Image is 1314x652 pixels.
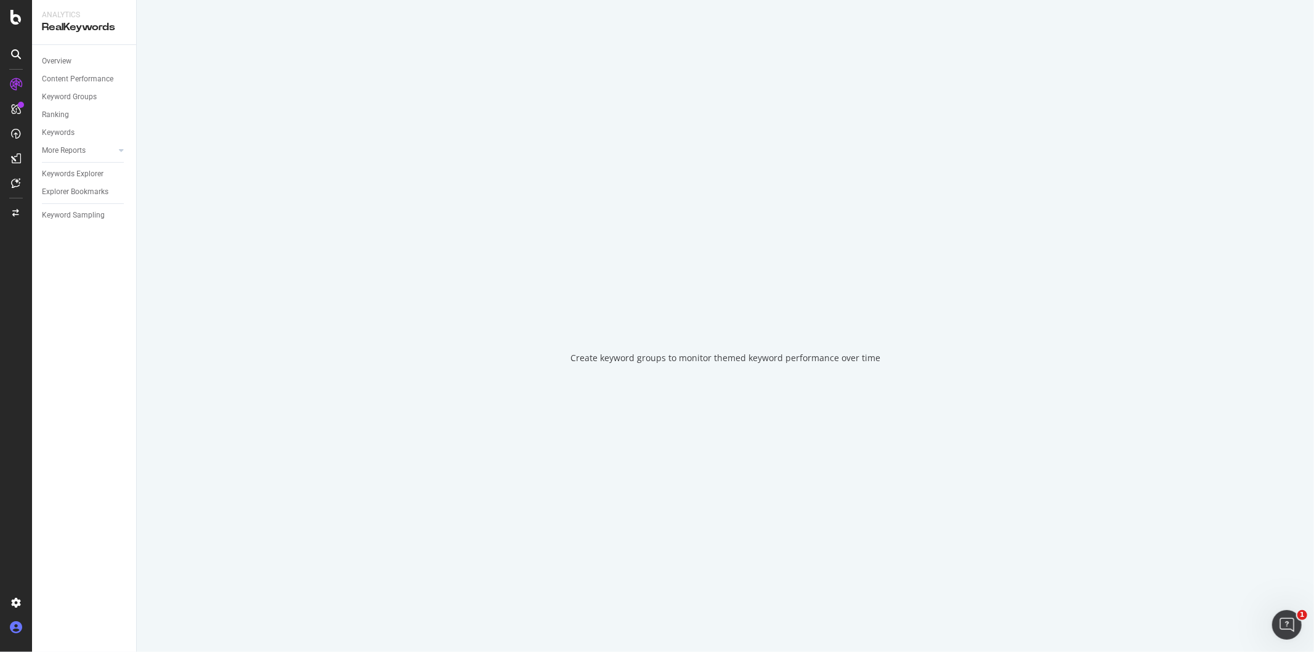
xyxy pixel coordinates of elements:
[42,91,128,104] a: Keyword Groups
[42,55,71,68] div: Overview
[42,73,128,86] a: Content Performance
[42,185,128,198] a: Explorer Bookmarks
[42,55,128,68] a: Overview
[42,185,108,198] div: Explorer Bookmarks
[42,126,128,139] a: Keywords
[42,168,103,181] div: Keywords Explorer
[1297,610,1307,620] span: 1
[42,209,128,222] a: Keyword Sampling
[42,10,126,20] div: Analytics
[570,352,880,364] div: Create keyword groups to monitor themed keyword performance over time
[42,108,69,121] div: Ranking
[42,91,97,104] div: Keyword Groups
[42,126,75,139] div: Keywords
[42,20,126,35] div: RealKeywords
[42,108,128,121] a: Ranking
[681,288,770,332] div: animation
[42,73,113,86] div: Content Performance
[42,144,115,157] a: More Reports
[42,144,86,157] div: More Reports
[42,168,128,181] a: Keywords Explorer
[1272,610,1302,640] iframe: Intercom live chat
[42,209,105,222] div: Keyword Sampling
